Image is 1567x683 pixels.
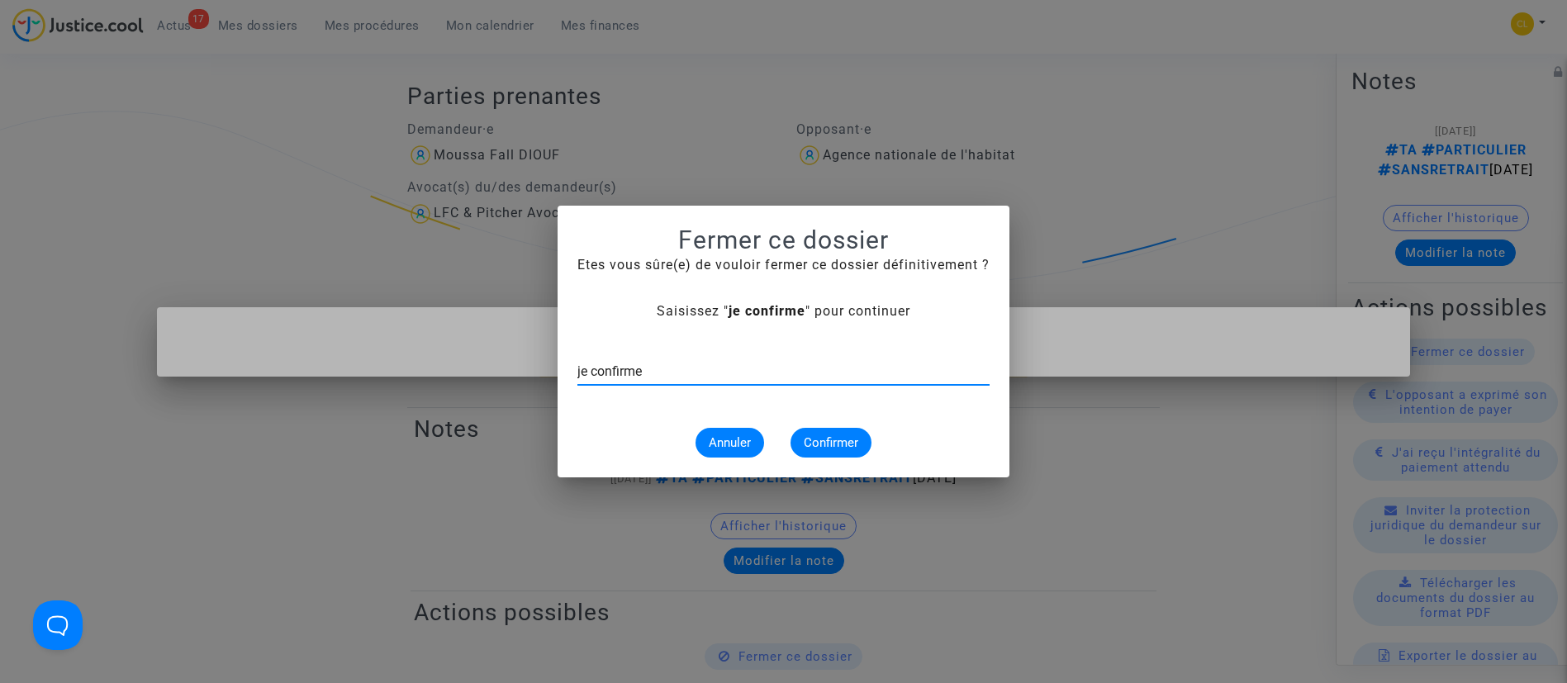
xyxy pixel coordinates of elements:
[804,435,858,450] span: Confirmer
[696,428,764,458] button: Annuler
[577,225,990,255] h1: Fermer ce dossier
[791,428,871,458] button: Confirmer
[729,303,805,319] b: je confirme
[577,301,990,321] div: Saisissez " " pour continuer
[33,600,83,650] iframe: Help Scout Beacon - Open
[709,435,751,450] span: Annuler
[577,257,990,273] span: Etes vous sûre(e) de vouloir fermer ce dossier définitivement ?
